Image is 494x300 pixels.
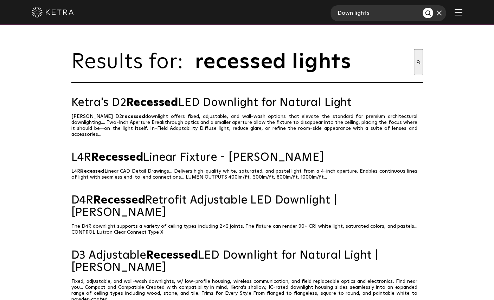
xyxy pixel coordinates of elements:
p: The D4R downlight supports a variety of ceiling types including 2x6 joints. The fixture can rende... [71,224,423,235]
button: Search [423,8,433,18]
span: recessed [122,114,145,119]
a: D3 AdjustableRecessedLED Downlight for Natural Light | [PERSON_NAME] [71,249,423,274]
button: Search [414,49,423,75]
img: ketra-logo-2019-white [32,7,74,18]
span: Recessed [91,152,143,163]
span: Results for: [71,52,191,73]
input: This is a search field with an auto-suggest feature attached. [194,49,414,75]
a: L4RRecessedLinear Fixture - [PERSON_NAME] [71,152,423,164]
span: Recessed [146,250,198,261]
img: close search form [437,11,442,15]
span: Recessed [94,195,145,206]
span: Recessed [127,97,178,108]
a: Ketra's D2RecessedLED Downlight for Natural Light [71,97,423,109]
span: Recessed [80,169,104,174]
img: Hamburger%20Nav.svg [455,9,462,15]
p: [PERSON_NAME] D2 downlight offers fixed, adjustable, and wall-wash options that elevate the stand... [71,114,423,138]
p: L4R Linear CAD Detail Drawings... Delivers high-quality white, saturated, and pastel light from a... [71,168,423,180]
img: search button [425,10,432,17]
a: D4RRecessedRetrofit Adjustable LED Downlight | [PERSON_NAME] [71,194,423,219]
